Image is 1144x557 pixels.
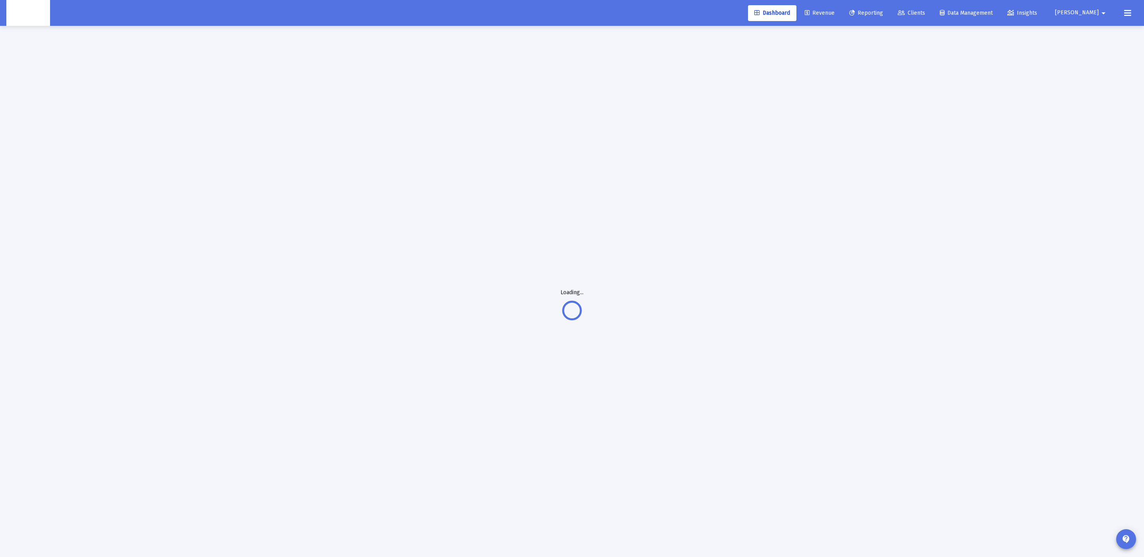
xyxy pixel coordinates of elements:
[940,10,993,16] span: Data Management
[798,5,841,21] a: Revenue
[1055,10,1099,16] span: [PERSON_NAME]
[891,5,931,21] a: Clients
[12,5,44,21] img: Dashboard
[849,10,883,16] span: Reporting
[933,5,999,21] a: Data Management
[805,10,835,16] span: Revenue
[1045,5,1118,21] button: [PERSON_NAME]
[843,5,889,21] a: Reporting
[748,5,796,21] a: Dashboard
[1001,5,1044,21] a: Insights
[754,10,790,16] span: Dashboard
[1099,5,1108,21] mat-icon: arrow_drop_down
[1007,10,1037,16] span: Insights
[898,10,925,16] span: Clients
[1121,534,1131,544] mat-icon: contact_support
